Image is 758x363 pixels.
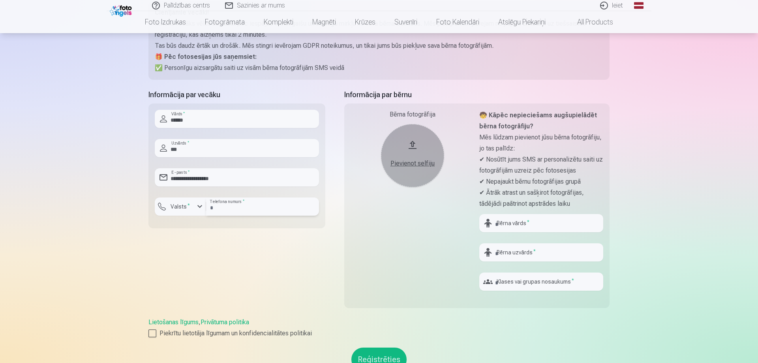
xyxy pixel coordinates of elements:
p: ✔ Nosūtīt jums SMS ar personalizētu saiti uz fotogrāfijām uzreiz pēc fotosesijas [479,154,603,176]
div: , [148,318,610,338]
a: Foto kalendāri [427,11,489,33]
a: Fotogrāmata [195,11,254,33]
p: ✔ Ātrāk atrast un sašķirot fotogrāfijas, tādējādi paātrinot apstrādes laiku [479,187,603,209]
strong: 🎁 Pēc fotosesijas jūs saņemsiet: [155,53,257,60]
strong: 🧒 Kāpēc nepieciešams augšupielādēt bērna fotogrāfiju? [479,111,597,130]
a: Foto izdrukas [135,11,195,33]
h5: Informācija par vecāku [148,89,325,100]
p: Mēs lūdzam pievienot jūsu bērna fotogrāfiju, jo tas palīdz: [479,132,603,154]
a: Privātuma politika [201,318,249,326]
img: /fa1 [110,3,134,17]
a: Magnēti [303,11,345,33]
p: ✔ Nepajaukt bērnu fotogrāfijas grupā [479,176,603,187]
h5: Informācija par bērnu [344,89,610,100]
a: Suvenīri [385,11,427,33]
label: Valsts [167,203,193,211]
a: Krūzes [345,11,385,33]
div: Pievienot selfiju [389,159,436,168]
a: Komplekti [254,11,303,33]
a: Atslēgu piekariņi [489,11,555,33]
label: Piekrītu lietotāja līgumam un konfidencialitātes politikai [148,329,610,338]
div: Bērna fotogrāfija [351,110,475,119]
a: All products [555,11,623,33]
button: Pievienot selfiju [381,124,444,187]
p: Tas būs daudz ērtāk un drošāk. Mēs stingri ievērojam GDPR noteikumus, un tikai jums būs piekļuve ... [155,40,603,51]
button: Valsts* [155,197,206,216]
p: ✅ Personīgu aizsargātu saiti uz visām bērna fotogrāfijām SMS veidā [155,62,603,73]
a: Lietošanas līgums [148,318,199,326]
